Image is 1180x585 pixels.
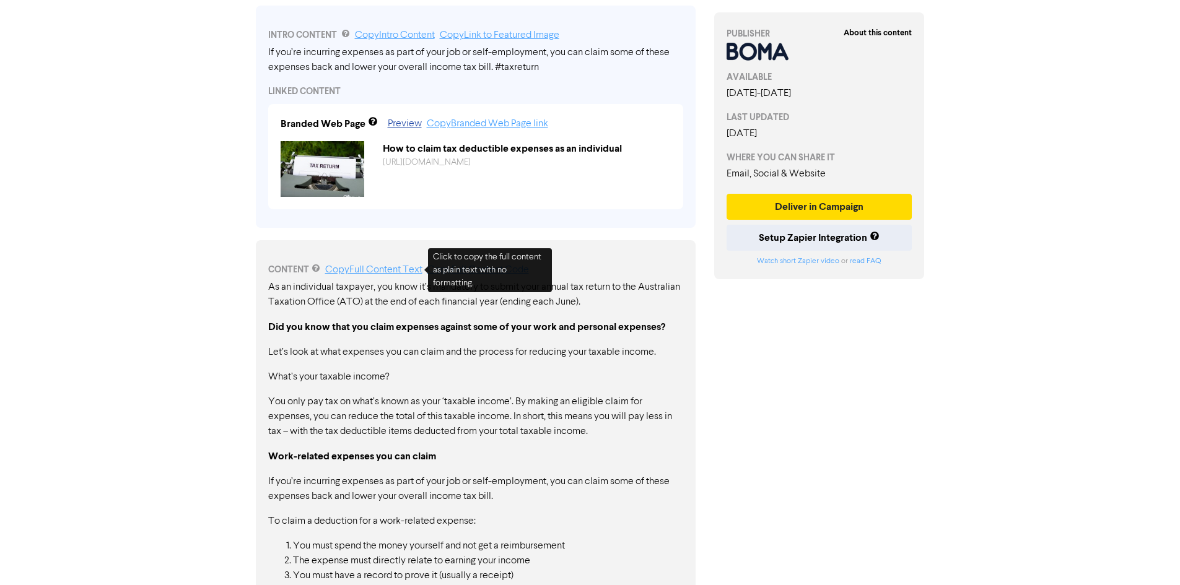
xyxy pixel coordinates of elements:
[727,194,912,220] button: Deliver in Campaign
[268,321,665,333] strong: Did you know that you claim expenses against some of your work and personal expenses?
[727,71,912,84] div: AVAILABLE
[268,370,683,384] p: What’s your taxable income?
[727,86,912,101] div: [DATE] - [DATE]
[281,116,365,131] div: Branded Web Page
[727,256,912,267] div: or
[374,156,680,169] div: https://public2.bomamarketing.com/cp/6xd37g73QRigX0nfECCixb?sa=YoZ3H4F8
[268,85,683,98] div: LINKED CONTENT
[268,514,683,529] p: To claim a deduction for a work-related expense:
[850,258,881,265] a: read FAQ
[374,141,680,156] div: How to claim tax deductible expenses as an individual
[727,111,912,124] div: LAST UPDATED
[727,151,912,164] div: WHERE YOU CAN SHARE IT
[727,167,912,181] div: Email, Social & Website
[757,258,839,265] a: Watch short Zapier video
[727,225,912,251] button: Setup Zapier Integration
[428,248,552,292] div: Click to copy the full content as plain text with no formatting.
[727,27,912,40] div: PUBLISHER
[427,119,548,129] a: Copy Branded Web Page link
[383,158,471,167] a: [URL][DOMAIN_NAME]
[440,30,559,40] a: Copy Link to Featured Image
[727,126,912,141] div: [DATE]
[293,539,683,553] li: You must spend the money yourself and not get a reimbursement
[268,450,436,462] strong: Work-related expenses you can claim
[268,28,683,43] div: INTRO CONTENT
[268,474,683,504] p: If you’re incurring expenses as part of your job or self-employment, you can claim some of these ...
[293,553,683,568] li: The expense must directly relate to earning your income
[355,30,435,40] a: Copy Intro Content
[268,345,683,360] p: Let’s look at what expenses you can claim and the process for reducing your taxable income.
[844,28,912,38] strong: About this content
[268,262,683,277] div: CONTENT
[325,265,422,275] a: Copy Full Content Text
[268,280,683,310] p: As an individual taxpayer, you know it’s mandatory to submit your annual tax return to the Austra...
[388,119,422,129] a: Preview
[293,568,683,583] li: You must have a record to prove it (usually a receipt)
[268,394,683,439] p: You only pay tax on what’s known as your ‘taxable income’. By making an eligible claim for expens...
[268,45,683,75] div: If you’re incurring expenses as part of your job or self-employment, you can claim some of these ...
[1025,451,1180,585] iframe: Chat Widget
